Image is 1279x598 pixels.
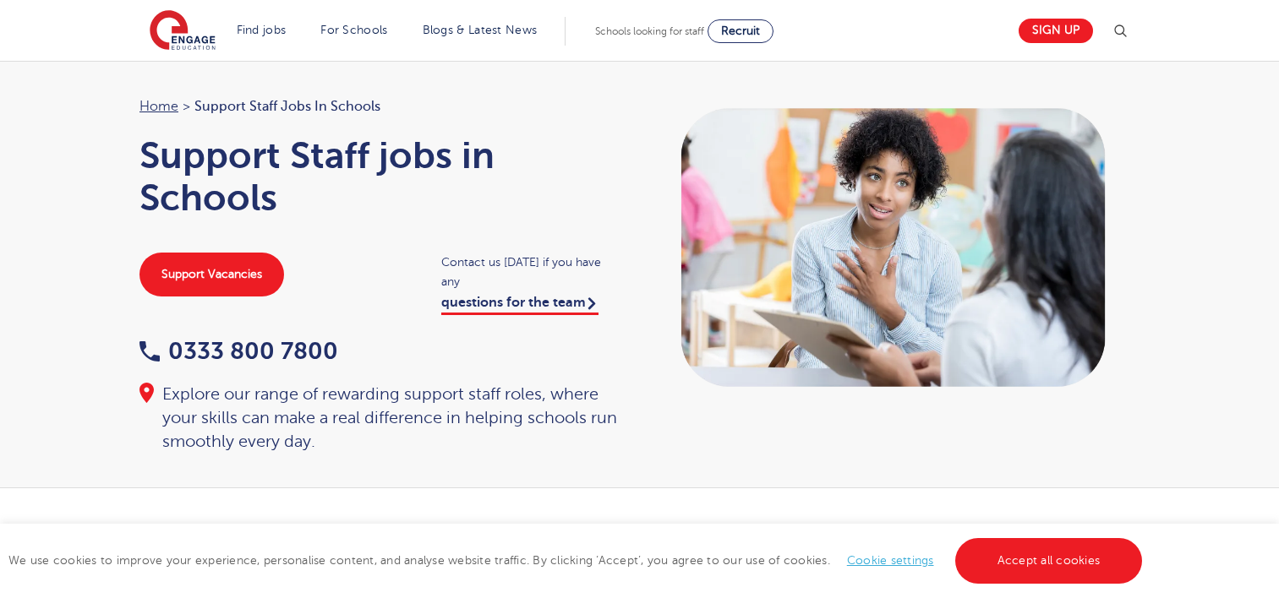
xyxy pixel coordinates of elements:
[847,554,934,567] a: Cookie settings
[194,95,380,117] span: Support Staff jobs in Schools
[721,24,760,37] span: Recruit
[1019,19,1093,43] a: Sign up
[139,253,284,296] a: Support Vacancies
[423,24,538,36] a: Blogs & Latest News
[441,295,599,315] a: questions for the team
[139,134,623,219] h1: Support Staff jobs in Schools
[183,99,190,114] span: >
[955,538,1143,584] a: Accept all cookies
[320,24,387,36] a: For Schools
[139,99,178,114] a: Home
[441,253,623,291] span: Contact us [DATE] if you have any
[139,383,623,454] div: Explore our range of rewarding support staff roles, where your skills can make a real difference ...
[237,24,287,36] a: Find jobs
[708,19,773,43] a: Recruit
[150,10,216,52] img: Engage Education
[8,554,1146,567] span: We use cookies to improve your experience, personalise content, and analyse website traffic. By c...
[139,95,623,117] nav: breadcrumb
[139,338,338,364] a: 0333 800 7800
[595,25,704,37] span: Schools looking for staff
